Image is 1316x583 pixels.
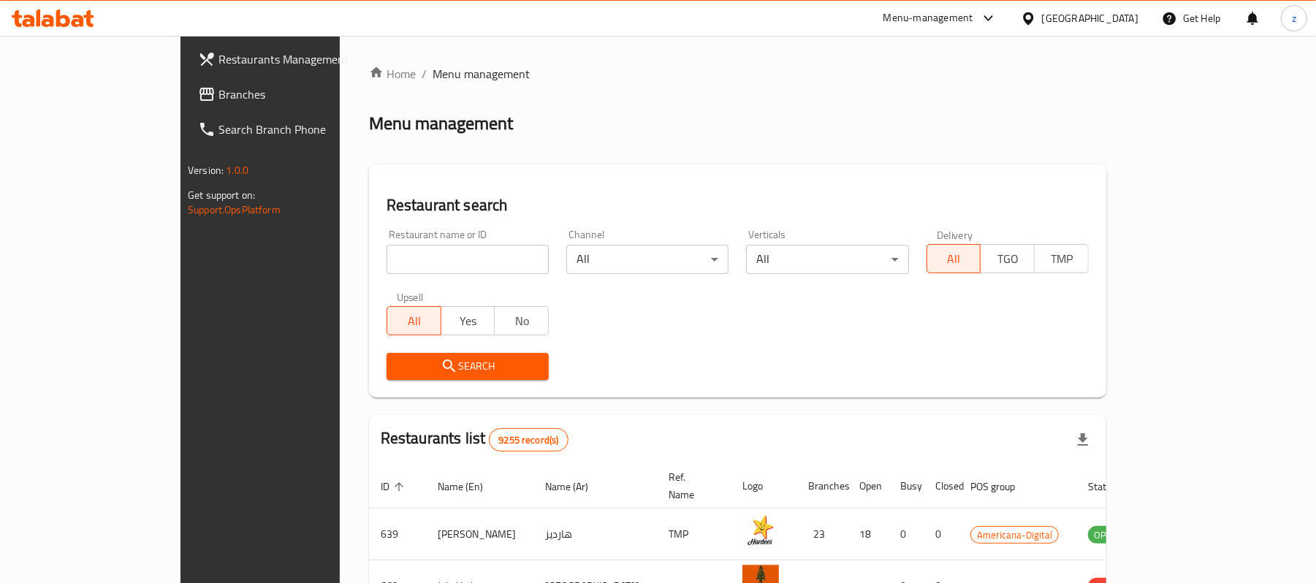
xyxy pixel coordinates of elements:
span: All [933,248,975,270]
button: All [387,306,441,335]
a: Branches [186,77,400,112]
a: Restaurants Management [186,42,400,77]
th: Open [848,464,889,508]
span: Search Branch Phone [218,121,389,138]
span: Status [1088,478,1136,495]
span: Name (Ar) [545,478,607,495]
button: Yes [441,306,495,335]
div: OPEN [1088,526,1124,544]
div: Total records count [489,428,568,451]
span: Search [398,357,537,376]
li: / [422,65,427,83]
span: Yes [447,310,490,332]
span: OPEN [1088,527,1124,544]
div: Menu-management [883,9,973,27]
td: 0 [889,508,924,560]
button: TGO [980,244,1035,273]
a: Support.OpsPlatform [188,200,281,219]
td: 18 [848,508,889,560]
span: TMP [1041,248,1083,270]
th: Closed [924,464,959,508]
input: Search for restaurant name or ID.. [387,245,549,274]
td: [PERSON_NAME] [426,508,533,560]
h2: Restaurant search [387,194,1089,216]
button: Search [387,353,549,380]
nav: breadcrumb [369,65,1106,83]
td: 0 [924,508,959,560]
span: Name (En) [438,478,502,495]
th: Busy [889,464,924,508]
td: TMP [657,508,731,560]
span: Menu management [433,65,530,83]
span: Ref. Name [669,468,713,503]
span: TGO [986,248,1029,270]
div: All [566,245,729,274]
th: Logo [731,464,796,508]
span: Restaurants Management [218,50,389,68]
img: Hardee's [742,513,779,549]
span: No [501,310,543,332]
button: No [494,306,549,335]
span: POS group [970,478,1034,495]
span: Get support on: [188,186,255,205]
span: Branches [218,85,389,103]
button: All [927,244,981,273]
h2: Menu management [369,112,513,135]
span: Americana-Digital [971,527,1058,544]
td: هارديز [533,508,657,560]
th: Branches [796,464,848,508]
span: 1.0.0 [226,161,248,180]
span: ID [381,478,408,495]
label: Delivery [937,229,973,240]
a: Search Branch Phone [186,112,400,147]
div: Export file [1065,422,1100,457]
h2: Restaurants list [381,427,568,451]
span: z [1292,10,1296,26]
label: Upsell [397,291,424,302]
div: All [746,245,908,274]
span: Version: [188,161,224,180]
span: All [393,310,436,332]
td: 23 [796,508,848,560]
button: TMP [1034,244,1089,273]
span: 9255 record(s) [490,433,567,447]
div: [GEOGRAPHIC_DATA] [1042,10,1138,26]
